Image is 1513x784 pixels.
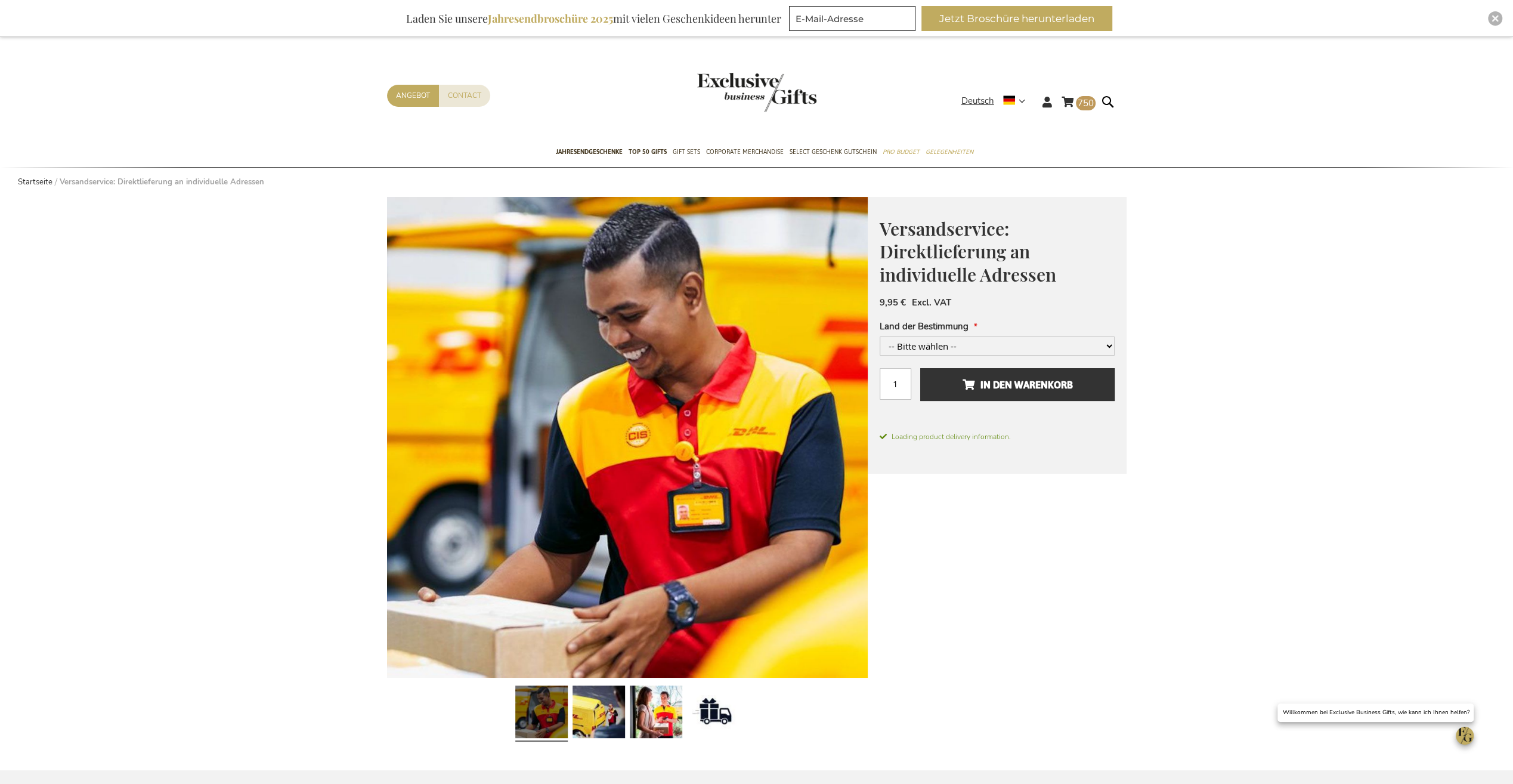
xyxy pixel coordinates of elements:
input: Menge [880,368,911,400]
span: 9,95 € [880,297,906,308]
div: Laden Sie unsere mit vielen Geschenkideen herunter [401,6,787,31]
span: TOP 50 Gifts [629,146,667,158]
button: Jetzt Broschüre herunterladen [921,6,1112,31]
button: In den Warenkorb [920,368,1114,401]
a: Angebot [387,85,439,107]
b: Jahresendbroschüre 2025 [488,11,613,26]
img: Business Gifts Shipments [387,197,868,678]
a: 750 [1062,94,1096,114]
span: Corporate Merchandise [706,146,784,158]
span: Select Geschenk Gutschein [790,146,877,158]
input: E-Mail-Adresse [789,6,915,31]
img: Exclusive Business gifts logo [697,73,816,112]
a: Startseite [18,177,52,187]
strong: Versandservice: Direktlieferung an individuelle Adressen [60,177,264,187]
span: In den Warenkorb [962,375,1072,394]
form: marketing offers and promotions [789,6,919,35]
img: Close [1492,15,1499,22]
div: Deutsch [961,94,1033,108]
span: Loading product delivery information. [880,431,1115,442]
a: Versandservice: Direktlieferung an individuelle Adressen [687,681,740,746]
span: 750 [1078,97,1094,109]
a: Relatiegeschenken laten leveren [630,681,682,746]
a: store logo [697,73,757,112]
span: Land der Bestimmung [880,320,969,332]
a: Business Gifts Shipments [515,681,568,746]
a: Contact [439,85,490,107]
span: Gift Sets [673,146,700,158]
span: Excl. VAT [912,297,951,308]
span: Jahresendgeschenke [556,146,623,158]
span: Versandservice: Direktlieferung an individuelle Adressen [880,217,1056,286]
span: Deutsch [961,94,994,108]
a: Verzending / Fullfilment Individuele adressen [573,681,625,746]
div: Close [1488,11,1502,26]
span: Gelegenheiten [926,146,973,158]
span: Pro Budget [883,146,920,158]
